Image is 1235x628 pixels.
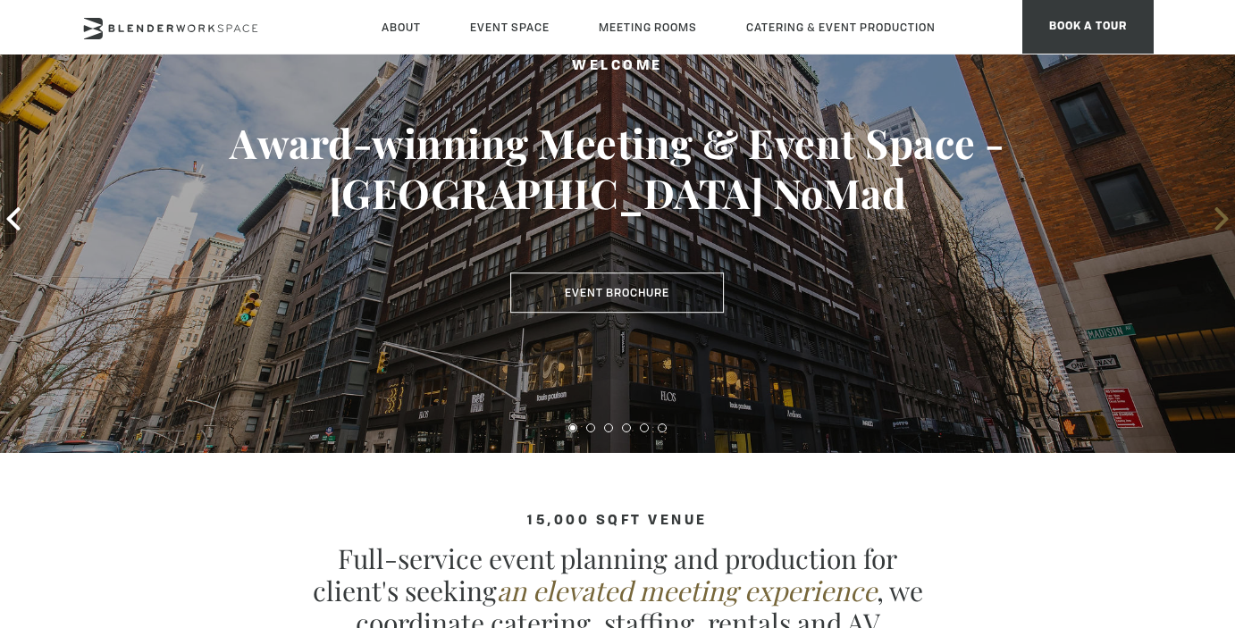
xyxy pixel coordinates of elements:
[62,118,1173,218] h3: Award-winning Meeting & Event Space - [GEOGRAPHIC_DATA] NoMad
[81,514,1154,529] h4: 15,000 sqft venue
[62,55,1173,78] h2: Welcome
[1146,542,1235,628] iframe: Chat Widget
[510,272,724,314] a: Event Brochure
[497,573,877,608] em: an elevated meeting experience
